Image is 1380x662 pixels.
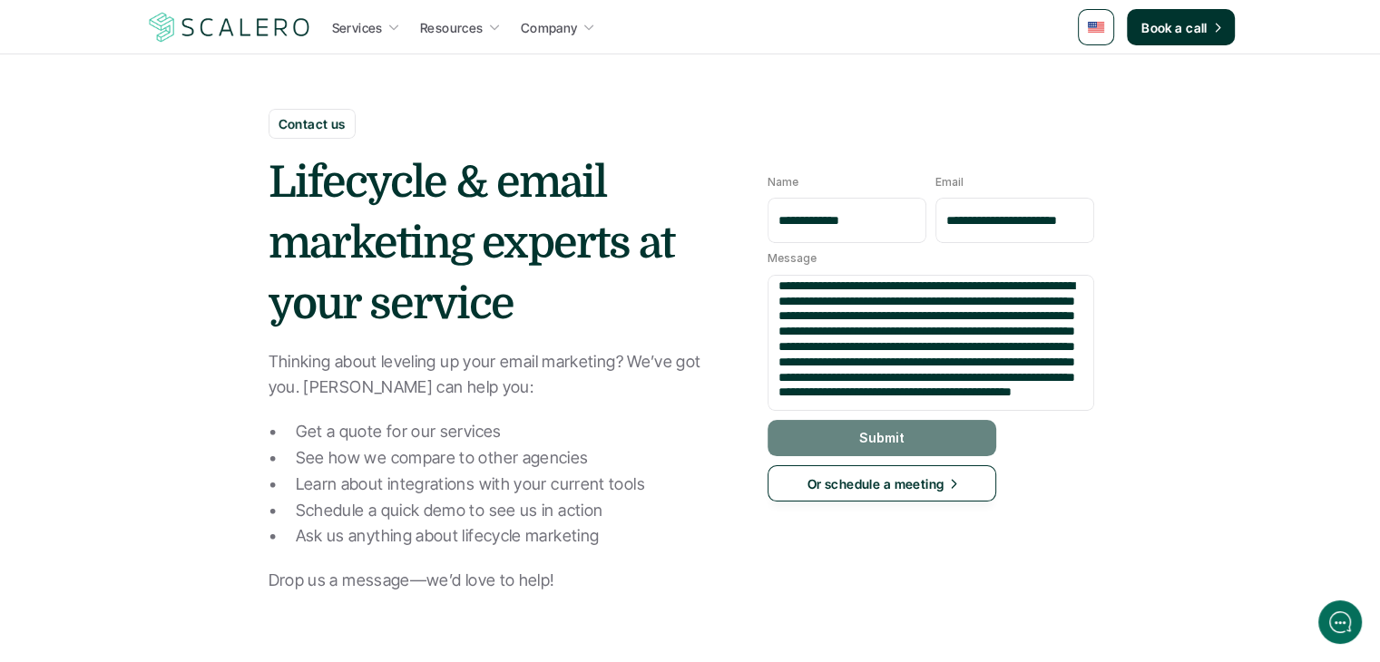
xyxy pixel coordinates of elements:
[935,176,964,189] p: Email
[296,498,722,524] p: Schedule a quick demo to see us in action
[1141,18,1208,37] p: Book a call
[420,18,484,37] p: Resources
[521,18,578,37] p: Company
[768,198,926,243] input: Name
[807,473,944,492] p: Or schedule a meeting
[1127,9,1235,45] a: Book a call
[768,176,798,189] p: Name
[1318,600,1362,644] iframe: gist-messenger-bubble-iframe
[146,10,313,44] img: Scalero company logo
[859,430,905,445] p: Submit
[768,252,817,265] p: Message
[152,545,230,557] span: We run on Gist
[296,419,722,445] p: Get a quote for our services
[768,275,1094,411] textarea: Message
[296,472,722,498] p: Learn about integrations with your current tools
[269,568,722,594] p: Drop us a message—we’d love to help!
[117,251,218,266] span: New conversation
[768,420,996,456] button: Submit
[768,465,996,501] a: Or schedule a meeting
[27,121,336,208] h2: Let us know if we can help with lifecycle marketing.
[28,240,335,277] button: New conversation
[296,445,722,472] p: See how we compare to other agencies
[269,152,722,336] h1: Lifecycle & email marketing experts at your service
[296,523,722,550] p: Ask us anything about lifecycle marketing
[146,11,313,44] a: Scalero company logo
[27,88,336,117] h1: Hi! Welcome to [GEOGRAPHIC_DATA].
[269,349,722,402] p: Thinking about leveling up your email marketing? We’ve got you. [PERSON_NAME] can help you:
[279,114,346,133] p: Contact us
[332,18,383,37] p: Services
[935,198,1094,243] input: Email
